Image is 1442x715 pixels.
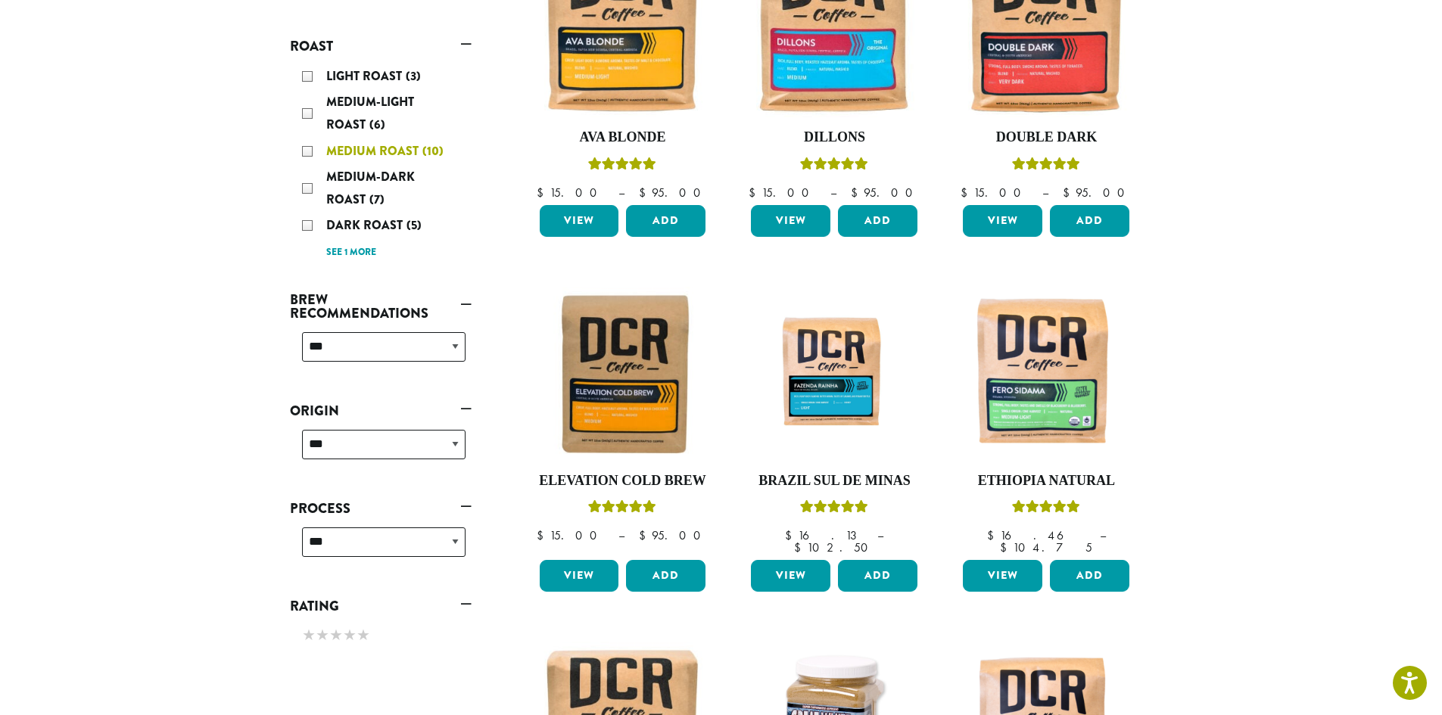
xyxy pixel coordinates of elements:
[618,527,624,543] span: –
[357,624,370,646] span: ★
[290,521,472,575] div: Process
[290,287,472,326] a: Brew Recommendations
[838,560,917,592] button: Add
[851,185,864,201] span: $
[290,619,472,654] div: Rating
[626,205,705,237] button: Add
[588,498,656,521] div: Rated 5.00 out of 5
[639,527,652,543] span: $
[290,59,472,269] div: Roast
[785,527,798,543] span: $
[422,142,444,160] span: (10)
[749,185,761,201] span: $
[851,185,920,201] bdi: 95.00
[369,191,385,208] span: (7)
[639,527,708,543] bdi: 95.00
[326,245,376,260] a: See 1 more
[751,205,830,237] a: View
[838,205,917,237] button: Add
[618,185,624,201] span: –
[406,67,421,85] span: (3)
[1042,185,1048,201] span: –
[785,527,863,543] bdi: 16.13
[749,185,816,201] bdi: 15.00
[639,185,708,201] bdi: 95.00
[343,624,357,646] span: ★
[536,473,710,490] h4: Elevation Cold Brew
[326,142,422,160] span: Medium Roast
[540,205,619,237] a: View
[830,185,836,201] span: –
[406,216,422,234] span: (5)
[987,527,1000,543] span: $
[290,398,472,424] a: Origin
[537,527,550,543] span: $
[588,155,656,178] div: Rated 5.00 out of 5
[961,185,1028,201] bdi: 15.00
[1012,155,1080,178] div: Rated 4.50 out of 5
[987,527,1085,543] bdi: 16.46
[369,116,385,133] span: (6)
[290,424,472,477] div: Origin
[1050,205,1129,237] button: Add
[1050,560,1129,592] button: Add
[290,496,472,521] a: Process
[747,473,921,490] h4: Brazil Sul De Minas
[959,287,1133,555] a: Ethiopia NaturalRated 5.00 out of 5
[1063,185,1076,201] span: $
[290,593,472,619] a: Rating
[326,93,414,133] span: Medium-Light Roast
[302,624,316,646] span: ★
[747,309,921,439] img: Fazenda-Rainha_12oz_Mockup.jpg
[537,185,550,201] span: $
[751,560,830,592] a: View
[326,168,415,208] span: Medium-Dark Roast
[326,67,406,85] span: Light Roast
[800,155,868,178] div: Rated 5.00 out of 5
[794,539,807,555] span: $
[540,560,619,592] a: View
[626,560,705,592] button: Add
[290,326,472,380] div: Brew Recommendations
[316,624,329,646] span: ★
[1000,539,1013,555] span: $
[794,539,875,555] bdi: 102.50
[536,287,710,555] a: Elevation Cold BrewRated 5.00 out of 5
[1063,185,1132,201] bdi: 95.00
[959,287,1133,461] img: DCR-Fero-Sidama-Coffee-Bag-2019-300x300.png
[537,527,604,543] bdi: 15.00
[290,33,472,59] a: Roast
[747,129,921,146] h4: Dillons
[959,473,1133,490] h4: Ethiopia Natural
[959,129,1133,146] h4: Double Dark
[536,129,710,146] h4: Ava Blonde
[326,216,406,234] span: Dark Roast
[1000,539,1092,555] bdi: 104.75
[747,287,921,555] a: Brazil Sul De MinasRated 5.00 out of 5
[639,185,652,201] span: $
[963,205,1042,237] a: View
[537,185,604,201] bdi: 15.00
[1012,498,1080,521] div: Rated 5.00 out of 5
[963,560,1042,592] a: View
[535,287,709,461] img: Elevation-Cold-Brew-300x300.jpg
[1100,527,1106,543] span: –
[329,624,343,646] span: ★
[877,527,883,543] span: –
[961,185,973,201] span: $
[800,498,868,521] div: Rated 5.00 out of 5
